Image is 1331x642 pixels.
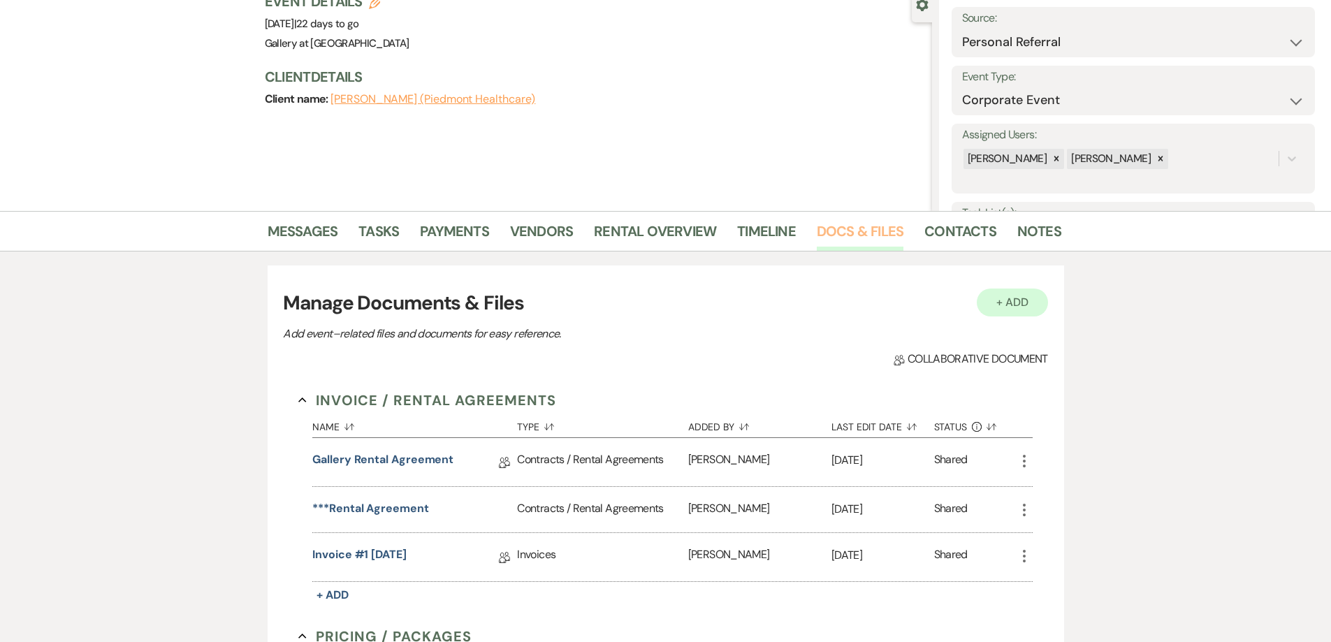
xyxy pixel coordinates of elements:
span: Client name: [265,92,331,106]
a: Notes [1017,220,1061,251]
button: [PERSON_NAME] (Piedmont Healthcare) [330,94,535,105]
a: Payments [420,220,489,251]
div: [PERSON_NAME] [1067,149,1153,169]
h3: Manage Documents & Files [283,289,1047,318]
a: Tasks [358,220,399,251]
button: Type [517,411,688,437]
a: Vendors [510,220,573,251]
a: Messages [268,220,338,251]
label: Source: [962,8,1304,29]
div: [PERSON_NAME] [688,487,831,532]
span: [DATE] [265,17,359,31]
span: 22 days to go [296,17,359,31]
p: [DATE] [831,451,934,469]
label: Task List(s): [962,203,1304,224]
span: + Add [317,588,349,602]
button: Status [934,411,1016,437]
button: + Add [312,585,353,605]
span: Gallery at [GEOGRAPHIC_DATA] [265,36,409,50]
p: Add event–related files and documents for easy reference. [283,325,772,343]
p: [DATE] [831,546,934,564]
span: | [294,17,359,31]
div: [PERSON_NAME] [963,149,1049,169]
span: Status [934,422,968,432]
a: Gallery Rental Agreement [312,451,453,473]
p: [DATE] [831,500,934,518]
span: Collaborative document [894,351,1047,367]
button: Invoice / Rental Agreements [298,390,556,411]
div: Shared [934,500,968,519]
div: Invoices [517,533,688,581]
div: [PERSON_NAME] [688,533,831,581]
a: Docs & Files [817,220,903,251]
a: Rental Overview [594,220,716,251]
label: Assigned Users: [962,125,1304,145]
div: Shared [934,451,968,473]
button: + Add [977,289,1048,316]
div: Shared [934,546,968,568]
div: Contracts / Rental Agreements [517,438,688,486]
button: Last Edit Date [831,411,934,437]
button: Name [312,411,517,437]
button: Added By [688,411,831,437]
h3: Client Details [265,67,918,87]
a: Invoice #1 [DATE] [312,546,407,568]
div: [PERSON_NAME] [688,438,831,486]
label: Event Type: [962,67,1304,87]
a: Contacts [924,220,996,251]
a: Timeline [737,220,796,251]
div: Contracts / Rental Agreements [517,487,688,532]
button: ***Rental Agreement [312,500,428,517]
